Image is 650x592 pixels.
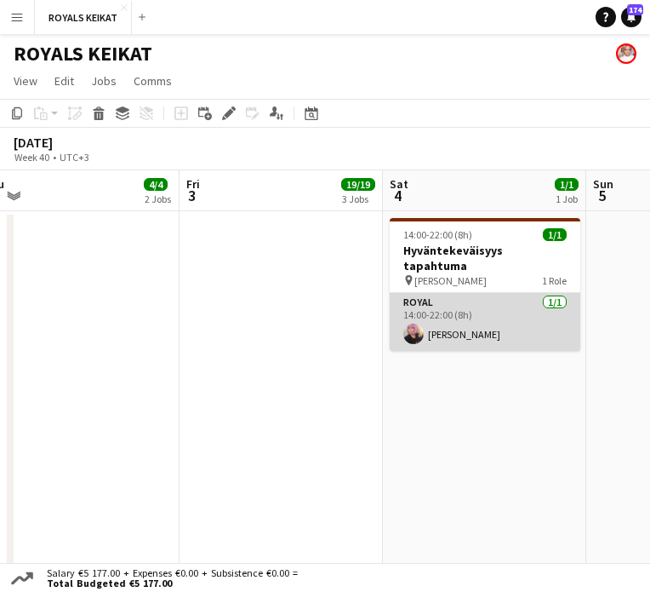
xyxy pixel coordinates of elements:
[627,4,643,15] span: 174
[7,70,44,92] a: View
[390,176,408,192] span: Sat
[403,228,472,241] span: 14:00-22:00 (8h)
[145,193,171,205] div: 2 Jobs
[14,73,37,89] span: View
[390,293,580,351] app-card-role: Royal1/114:00-22:00 (8h)[PERSON_NAME]
[14,134,128,151] div: [DATE]
[37,568,301,589] div: Salary €5 177.00 + Expenses €0.00 + Subsistence €0.00 =
[60,151,89,164] div: UTC+3
[593,176,613,192] span: Sun
[387,186,408,205] span: 4
[54,73,74,89] span: Edit
[184,186,200,205] span: 3
[621,7,641,27] a: 174
[186,176,200,192] span: Fri
[543,228,567,241] span: 1/1
[342,193,374,205] div: 3 Jobs
[555,178,579,191] span: 1/1
[590,186,613,205] span: 5
[390,243,580,273] h3: Hyväntekeväisyys tapahtuma
[35,1,132,34] button: ROYALS KEIKAT
[542,274,567,287] span: 1 Role
[390,218,580,351] app-job-card: 14:00-22:00 (8h)1/1Hyväntekeväisyys tapahtuma [PERSON_NAME]1 RoleRoyal1/114:00-22:00 (8h)[PERSON_...
[48,70,81,92] a: Edit
[414,274,487,287] span: [PERSON_NAME]
[14,41,152,66] h1: ROYALS KEIKAT
[341,178,375,191] span: 19/19
[134,73,172,89] span: Comms
[84,70,123,92] a: Jobs
[556,193,578,205] div: 1 Job
[144,178,168,191] span: 4/4
[127,70,179,92] a: Comms
[616,43,636,64] app-user-avatar: Katariina Booking
[10,151,53,164] span: Week 40
[47,578,298,589] span: Total Budgeted €5 177.00
[91,73,117,89] span: Jobs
